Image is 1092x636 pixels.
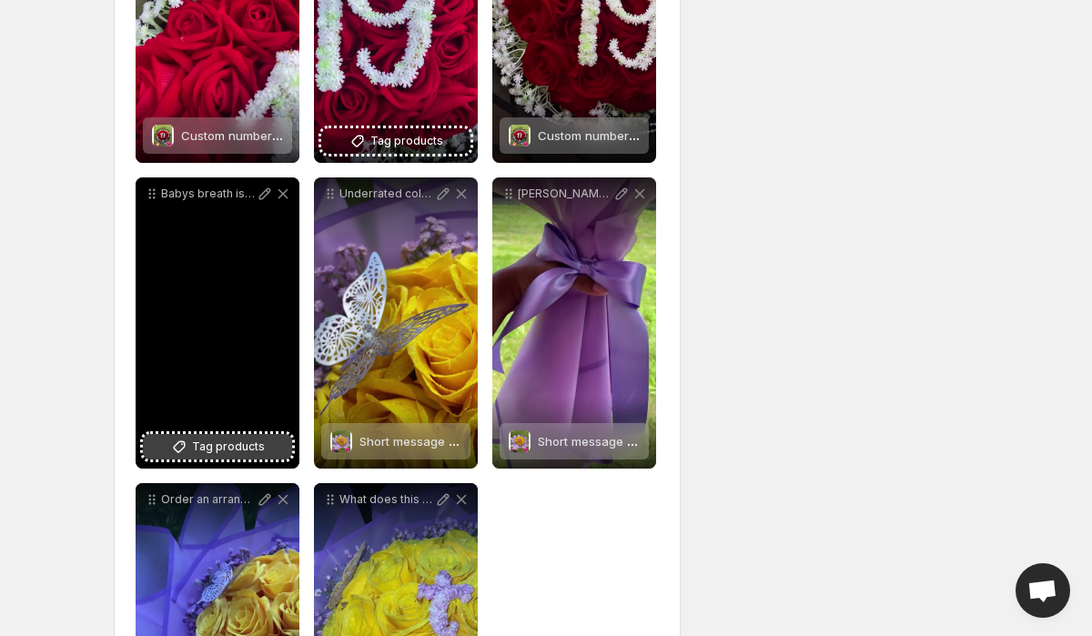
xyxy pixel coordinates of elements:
p: What does this color combo remind you of Follow ahmasfloras for more custom bouquets and arrangem... [339,492,434,507]
button: Tag products [143,434,292,459]
p: Babys breath is a must Follow ahmasfloras for more custom bouquets and arrangements for any occas... [161,187,256,201]
div: Babys breath is a must Follow ahmasfloras for more custom bouquets and arrangements for any occas... [136,177,299,469]
span: Tag products [370,132,443,150]
p: [PERSON_NAME] season is off to a great start Request this 3D wrapping style to further enhance th... [518,187,612,201]
span: Short message baby's breath glitter rose bouquet [538,434,822,449]
p: Order an arrangement just as pretty as your favorite [PERSON_NAME] when you visit the website lin... [161,492,256,507]
a: Open chat [1016,563,1070,618]
span: Custom number bouquet [181,128,323,143]
span: Short message baby's breath glitter rose bouquet [359,434,643,449]
span: Tag products [192,438,265,456]
p: Underrated color combo Order babys breath bouquets in your favorite colors with any number initia... [339,187,434,201]
button: Tag products [321,128,470,154]
div: Underrated color combo Order babys breath bouquets in your favorite colors with any number initia... [314,177,478,469]
div: [PERSON_NAME] season is off to a great start Request this 3D wrapping style to further enhance th... [492,177,656,469]
span: Custom number bouquet [538,128,680,143]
